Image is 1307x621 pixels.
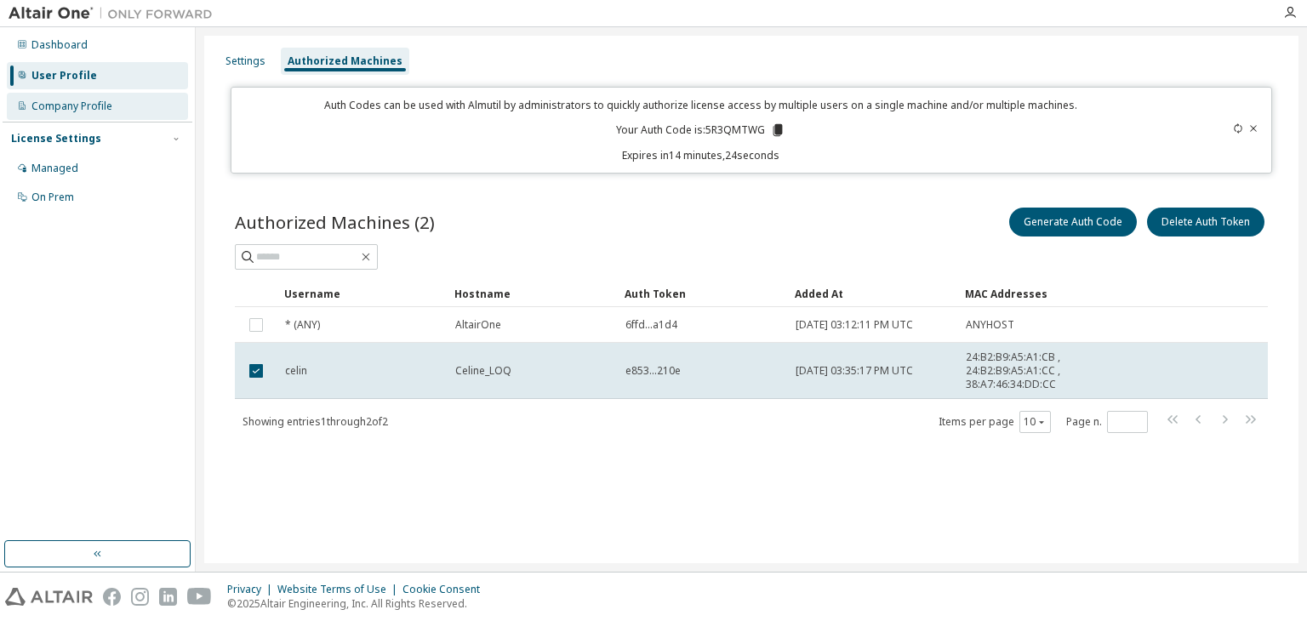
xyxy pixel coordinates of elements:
img: youtube.svg [187,588,212,606]
img: linkedin.svg [159,588,177,606]
div: Username [284,280,441,307]
button: 10 [1024,415,1047,429]
span: ANYHOST [966,318,1014,332]
div: Website Terms of Use [277,583,402,596]
div: On Prem [31,191,74,204]
div: Managed [31,162,78,175]
span: Showing entries 1 through 2 of 2 [243,414,388,429]
button: Generate Auth Code [1009,208,1137,236]
span: Items per page [939,411,1051,433]
span: celin [285,364,307,378]
p: Your Auth Code is: 5R3QMTWG [616,122,785,138]
div: Hostname [454,280,611,307]
div: Settings [225,54,265,68]
span: 24:B2:B9:A5:A1:CB , 24:B2:B9:A5:A1:CC , 38:A7:46:34:DD:CC [966,350,1093,391]
p: Auth Codes can be used with Almutil by administrators to quickly authorize license access by mult... [242,98,1159,112]
img: facebook.svg [103,588,121,606]
span: Authorized Machines (2) [235,210,435,234]
div: Privacy [227,583,277,596]
div: License Settings [11,132,101,145]
span: e853...210e [625,364,681,378]
img: altair_logo.svg [5,588,93,606]
div: Added At [795,280,951,307]
span: AltairOne [455,318,501,332]
button: Delete Auth Token [1147,208,1264,236]
p: © 2025 Altair Engineering, Inc. All Rights Reserved. [227,596,490,611]
div: MAC Addresses [965,280,1094,307]
span: [DATE] 03:12:11 PM UTC [796,318,913,332]
span: * (ANY) [285,318,320,332]
img: Altair One [9,5,221,22]
div: Dashboard [31,38,88,52]
span: [DATE] 03:35:17 PM UTC [796,364,913,378]
div: Cookie Consent [402,583,490,596]
div: User Profile [31,69,97,83]
div: Auth Token [625,280,781,307]
span: Page n. [1066,411,1148,433]
span: Celine_LOQ [455,364,511,378]
div: Company Profile [31,100,112,113]
p: Expires in 14 minutes, 24 seconds [242,148,1159,162]
span: 6ffd...a1d4 [625,318,677,332]
img: instagram.svg [131,588,149,606]
div: Authorized Machines [288,54,402,68]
